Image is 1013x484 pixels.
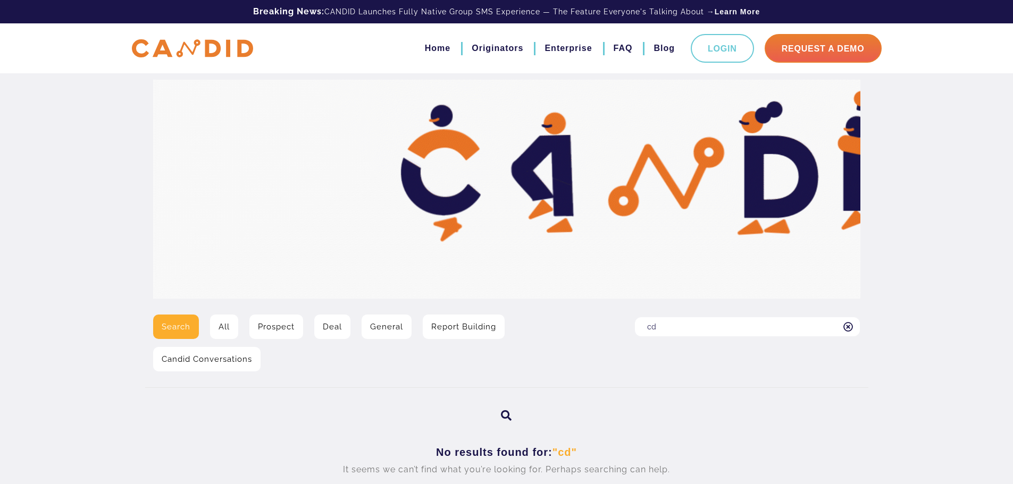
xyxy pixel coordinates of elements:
[362,315,412,339] a: General
[161,461,852,479] p: It seems we can’t find what you’re looking for. Perhaps searching can help.
[132,39,253,58] img: CANDID APP
[249,315,303,339] a: Prospect
[472,39,523,57] a: Originators
[153,347,261,371] a: Candid Conversations
[715,6,760,17] a: Learn More
[423,315,505,339] a: Report Building
[210,315,238,339] a: All
[253,6,324,16] b: Breaking News:
[654,39,675,57] a: Blog
[691,34,754,63] a: Login
[552,446,577,458] span: "cd"
[545,39,592,57] a: Enterprise
[161,446,852,459] h3: No results found for:
[314,315,350,339] a: Deal
[153,80,860,299] img: Video Library Hero
[765,34,882,63] a: Request A Demo
[614,39,633,57] a: FAQ
[425,39,450,57] a: Home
